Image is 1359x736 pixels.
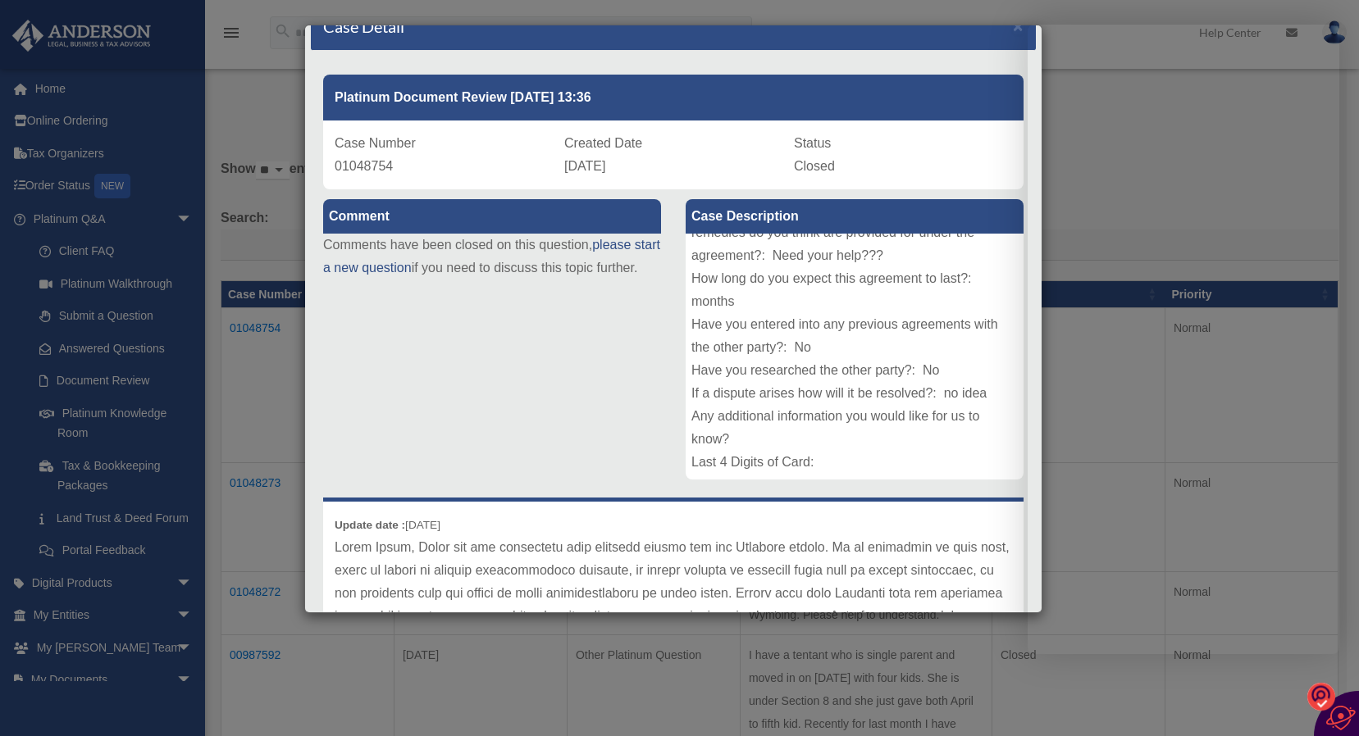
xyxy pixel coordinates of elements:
b: Update date : [335,519,405,531]
span: Closed [794,159,835,173]
h4: Case Detail [323,15,404,38]
span: [DATE] [564,159,605,173]
div: Type of Document: Construction Document Title: [STREET_ADDRESS], Construction agreement with Cont... [686,234,1024,479]
span: Status [794,136,831,150]
iframe: Chat Window [1028,25,1339,654]
img: o1IwAAAABJRU5ErkJggg== [1307,681,1335,711]
span: Created Date [564,136,642,150]
a: please start a new question [323,238,660,275]
span: × [1013,16,1024,35]
span: 01048754 [335,159,393,173]
label: Comment [323,199,661,234]
div: Platinum Document Review [DATE] 13:36 [323,75,1024,120]
small: [DATE] [335,519,440,531]
label: Case Description [686,199,1024,234]
button: Close [1013,17,1024,34]
p: Comments have been closed on this question, if you need to discuss this topic further. [323,234,661,279]
span: Case Number [335,136,416,150]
